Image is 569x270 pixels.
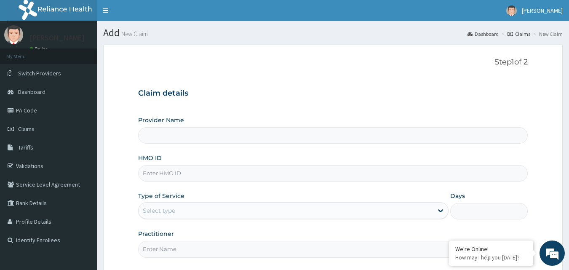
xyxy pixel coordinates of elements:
p: [PERSON_NAME] [29,34,85,42]
span: Switch Providers [18,70,61,77]
input: Enter HMO ID [138,165,528,182]
small: New Claim [120,31,148,37]
label: Type of Service [138,192,184,200]
label: HMO ID [138,154,162,162]
span: Dashboard [18,88,45,96]
div: We're Online! [455,245,527,253]
img: User Image [4,25,23,44]
input: Enter Name [138,241,528,257]
h3: Claim details [138,89,528,98]
span: [PERSON_NAME] [522,7,563,14]
a: Claims [508,30,530,37]
p: Step 1 of 2 [138,58,528,67]
h1: Add [103,27,563,38]
span: Tariffs [18,144,33,151]
label: Practitioner [138,230,174,238]
img: User Image [506,5,517,16]
label: Provider Name [138,116,184,124]
a: Online [29,46,50,52]
a: Dashboard [467,30,499,37]
span: Claims [18,125,35,133]
div: Select type [143,206,175,215]
label: Days [450,192,465,200]
li: New Claim [531,30,563,37]
p: How may I help you today? [455,254,527,261]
